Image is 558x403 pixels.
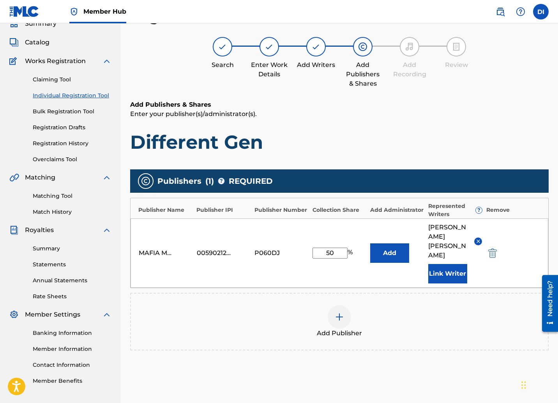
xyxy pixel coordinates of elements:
div: Publisher IPI [196,206,251,214]
div: Represented Writers [428,202,482,218]
a: Banking Information [33,329,111,337]
iframe: Chat Widget [519,366,558,403]
a: Individual Registration Tool [33,92,111,100]
img: Top Rightsholder [69,7,79,16]
img: step indicator icon for Add Publishers & Shares [358,42,367,51]
span: ? [218,178,224,184]
img: expand [102,225,111,235]
img: expand [102,173,111,182]
img: step indicator icon for Enter Work Details [265,42,274,51]
span: ? [476,207,482,213]
span: % [348,248,355,259]
div: Drag [521,373,526,397]
a: Registration History [33,139,111,148]
img: expand [102,56,111,66]
a: Annual Statements [33,276,111,285]
img: remove-from-list-button [475,238,481,244]
img: Catalog [9,38,19,47]
span: Member Settings [25,310,80,319]
img: add [335,312,344,322]
a: CatalogCatalog [9,38,49,47]
a: Overclaims Tool [33,155,111,164]
span: Add Publisher [317,329,362,338]
h1: Different Gen [130,130,549,154]
img: help [516,7,525,16]
div: Add Recording [390,60,429,79]
img: step indicator icon for Add Writers [311,42,321,51]
span: Matching [25,173,55,182]
span: Royalties [25,225,54,235]
img: Royalties [9,225,19,235]
div: Help [513,4,528,19]
a: Registration Drafts [33,123,111,132]
span: Catalog [25,38,49,47]
div: Add Administrator [370,206,424,214]
img: search [496,7,505,16]
iframe: Resource Center [536,272,558,335]
a: Member Information [33,345,111,353]
a: Claiming Tool [33,76,111,84]
span: ( 1 ) [205,175,214,187]
span: [PERSON_NAME] [PERSON_NAME] [428,223,469,260]
div: Publisher Number [254,206,309,214]
img: 12a2ab48e56ec057fbd8.svg [488,248,497,258]
a: Member Benefits [33,377,111,385]
img: Works Registration [9,56,19,66]
div: Search [203,60,242,70]
a: Matching Tool [33,192,111,200]
a: Rate Sheets [33,292,111,301]
div: Add Writers [297,60,336,70]
a: Contact Information [33,361,111,369]
span: Publishers [157,175,201,187]
div: Publisher Name [138,206,192,214]
img: step indicator icon for Add Recording [405,42,414,51]
span: Member Hub [83,7,126,16]
a: SummarySummary [9,19,57,28]
div: Collection Share [313,206,367,214]
div: User Menu [533,4,549,19]
div: Review [437,60,476,70]
img: MLC Logo [9,6,39,17]
h6: Add Publishers & Shares [130,100,549,109]
span: Works Registration [25,56,86,66]
img: step indicator icon for Review [452,42,461,51]
span: Summary [25,19,57,28]
a: Public Search [493,4,508,19]
img: expand [102,310,111,319]
div: Add Publishers & Shares [343,60,382,88]
button: Link Writer [428,264,467,283]
div: Enter Work Details [250,60,289,79]
img: Member Settings [9,310,19,319]
a: Match History [33,208,111,216]
div: Remove [486,206,540,214]
a: Bulk Registration Tool [33,107,111,116]
img: publishers [141,176,150,186]
img: Matching [9,173,19,182]
span: REQUIRED [229,175,273,187]
a: Statements [33,260,111,269]
img: step indicator icon for Search [218,42,227,51]
p: Enter your publisher(s)/administrator(s). [130,109,549,119]
button: Add [370,243,409,263]
a: Summary [33,245,111,253]
img: Summary [9,19,19,28]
